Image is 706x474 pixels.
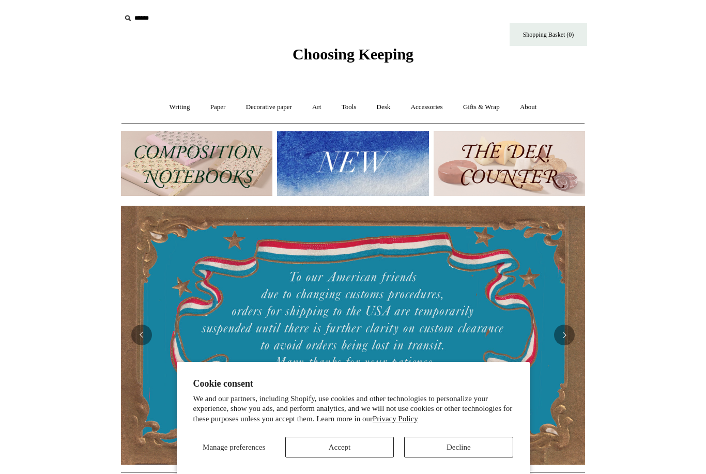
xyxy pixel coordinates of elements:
[434,131,585,196] img: The Deli Counter
[160,94,199,121] a: Writing
[121,131,272,196] img: 202302 Composition ledgers.jpg__PID:69722ee6-fa44-49dd-a067-31375e5d54ec
[332,94,366,121] a: Tools
[193,378,513,389] h2: Cookie consent
[277,131,428,196] img: New.jpg__PID:f73bdf93-380a-4a35-bcfe-7823039498e1
[285,437,394,457] button: Accept
[511,94,546,121] a: About
[293,45,413,63] span: Choosing Keeping
[203,443,265,451] span: Manage preferences
[367,94,400,121] a: Desk
[193,437,275,457] button: Manage preferences
[201,94,235,121] a: Paper
[373,415,418,423] a: Privacy Policy
[131,325,152,345] button: Previous
[402,94,452,121] a: Accessories
[510,23,587,46] a: Shopping Basket (0)
[193,394,513,424] p: We and our partners, including Shopify, use cookies and other technologies to personalize your ex...
[404,437,513,457] button: Decline
[554,325,575,345] button: Next
[303,94,330,121] a: Art
[121,206,585,464] img: USA PSA .jpg__PID:33428022-6587-48b7-8b57-d7eefc91f15a
[237,94,301,121] a: Decorative paper
[454,94,509,121] a: Gifts & Wrap
[293,54,413,61] a: Choosing Keeping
